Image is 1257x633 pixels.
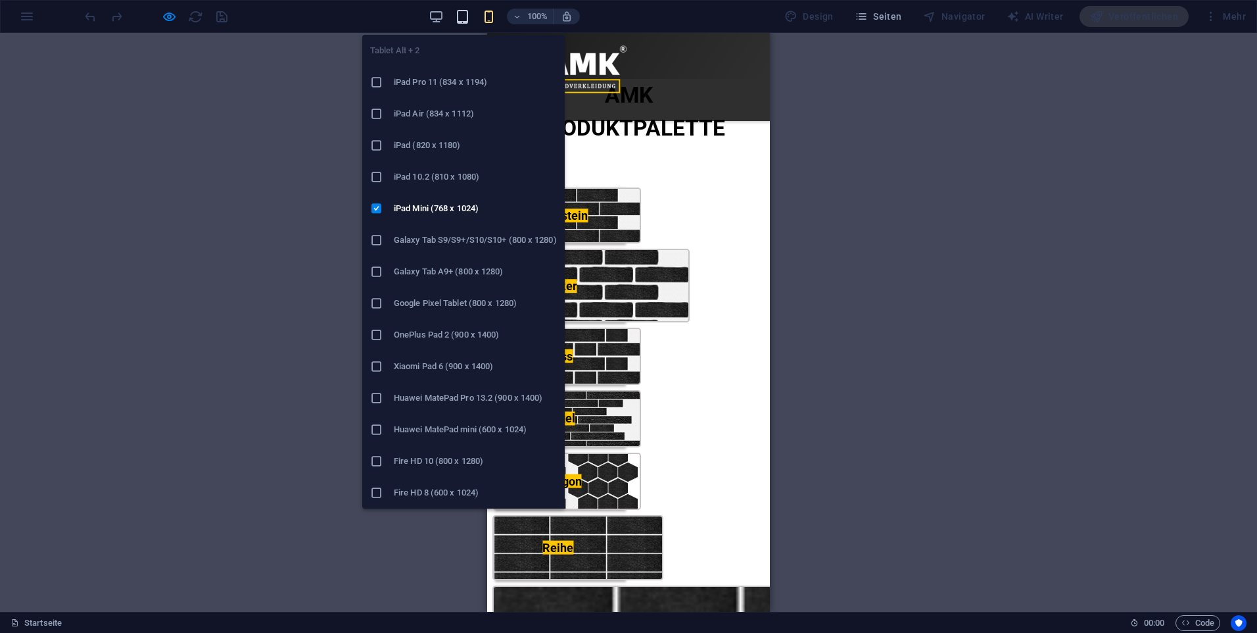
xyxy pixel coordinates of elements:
a: Klick, um Auswahl aufzuheben. Doppelklick öffnet Seitenverwaltung [11,615,62,631]
span: Ziegelstein [41,176,101,190]
h6: Huawei MatePad mini (600 x 1024) [394,422,557,438]
div: Design (Strg+Alt+Y) [779,6,839,27]
h6: Galaxy Tab S9/S9+/S10/S10+ (800 x 1280) [394,232,557,248]
a: Trigger 1 [5,155,136,211]
h6: OnePlus Pad 2 (900 x 1400) [394,327,557,343]
h6: Google Pixel Tablet (800 x 1280) [394,295,557,311]
span: Hexagon [47,442,95,455]
button: 100% [507,9,554,24]
h6: iPad Pro 11 (834 x 1194) [394,74,557,90]
a: Trigger 5 [5,420,136,477]
h6: iPad 10.2 (810 x 1080) [394,169,557,185]
h6: 100% [527,9,548,24]
h6: iPad (820 x 1180) [394,138,557,153]
span: Riegel [54,379,88,393]
h6: Fire HD 10 (800 x 1280) [394,453,557,469]
h6: iPad Air (834 x 1112) [394,106,557,122]
h6: Huawei MatePad Pro 13.2 (900 x 1400) [394,390,557,406]
span: Seiten [855,10,902,23]
span: : [1153,618,1155,628]
button: Usercentrics [1231,615,1246,631]
img: proamk.de [11,11,142,61]
h6: Session-Zeit [1130,615,1165,631]
a: Trigger 4 [5,357,136,415]
a: Trigger 2 [5,216,136,290]
button: Code [1175,615,1220,631]
span: Code [1181,615,1214,631]
span: Reihe [55,508,86,522]
a: Trigger 3 [5,295,136,352]
h6: Galaxy Tab A9+ (800 x 1280) [394,264,557,280]
h6: Xiaomi Pad 6 (900 x 1400) [394,359,557,374]
i: Bei Größenänderung Zoomstufe automatisch an das gewählte Gerät anpassen. [561,11,573,22]
h6: Fire HD 8 (600 x 1024) [394,485,557,501]
button: Seiten [849,6,907,27]
span: Stoss [56,316,85,330]
a: Trigger 6 [5,482,136,547]
span: 00 00 [1144,615,1164,631]
span: Klinker [52,246,90,260]
h6: iPad Mini (768 x 1024) [394,201,557,216]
